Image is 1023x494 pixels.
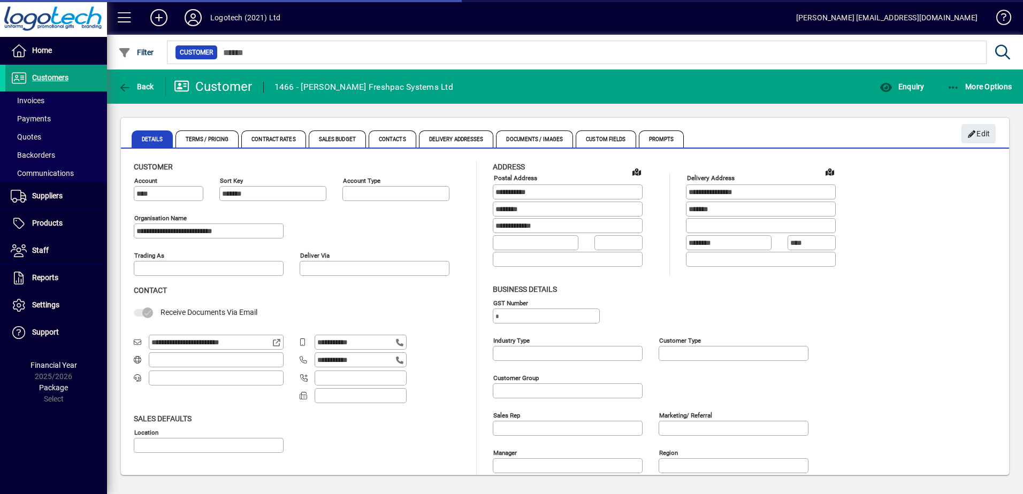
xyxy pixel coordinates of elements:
[967,125,990,143] span: Edit
[961,124,996,143] button: Edit
[161,308,257,317] span: Receive Documents Via Email
[134,214,187,222] mat-label: Organisation name
[32,73,68,82] span: Customers
[796,9,978,26] div: [PERSON_NAME] [EMAIL_ADDRESS][DOMAIN_NAME]
[493,336,530,344] mat-label: Industry type
[134,163,173,171] span: Customer
[821,163,838,180] a: View on map
[493,285,557,294] span: Business details
[5,146,107,164] a: Backorders
[5,128,107,146] a: Quotes
[32,300,59,309] span: Settings
[118,82,154,91] span: Back
[32,328,59,336] span: Support
[32,219,63,227] span: Products
[5,91,107,110] a: Invoices
[118,48,154,57] span: Filter
[11,151,55,159] span: Backorders
[32,191,63,200] span: Suppliers
[5,319,107,346] a: Support
[134,252,164,259] mat-label: Trading as
[496,130,573,148] span: Documents / Images
[300,252,330,259] mat-label: Deliver via
[116,77,157,96] button: Back
[134,428,158,436] mat-label: Location
[142,8,176,27] button: Add
[659,336,701,344] mat-label: Customer type
[988,2,1010,37] a: Knowledge Base
[210,9,280,26] div: Logotech (2021) Ltd
[274,79,453,96] div: 1466 - [PERSON_NAME] Freshpac Systems Ltd
[5,37,107,64] a: Home
[493,374,539,381] mat-label: Customer group
[134,414,192,423] span: Sales defaults
[30,361,77,369] span: Financial Year
[493,299,528,306] mat-label: GST Number
[944,77,1015,96] button: More Options
[5,183,107,210] a: Suppliers
[5,210,107,237] a: Products
[343,177,380,184] mat-label: Account Type
[116,43,157,62] button: Filter
[32,46,52,55] span: Home
[11,169,74,177] span: Communications
[174,78,253,95] div: Customer
[32,273,58,282] span: Reports
[493,411,520,419] mat-label: Sales rep
[659,411,712,419] mat-label: Marketing/ Referral
[39,383,68,392] span: Package
[5,292,107,319] a: Settings
[11,114,51,123] span: Payments
[5,265,107,291] a: Reports
[134,177,157,184] mat-label: Account
[419,130,494,148] span: Delivery Addresses
[576,130,636,148] span: Custom Fields
[659,449,678,456] mat-label: Region
[134,286,167,295] span: Contact
[176,8,210,27] button: Profile
[493,163,525,171] span: Address
[5,164,107,182] a: Communications
[628,163,645,180] a: View on map
[5,237,107,264] a: Staff
[180,47,213,58] span: Customer
[639,130,684,148] span: Prompts
[11,96,44,105] span: Invoices
[309,130,366,148] span: Sales Budget
[369,130,416,148] span: Contacts
[220,177,243,184] mat-label: Sort key
[132,130,173,148] span: Details
[175,130,239,148] span: Terms / Pricing
[947,82,1012,91] span: More Options
[11,133,41,141] span: Quotes
[5,110,107,128] a: Payments
[493,449,517,456] mat-label: Manager
[241,130,306,148] span: Contract Rates
[880,82,924,91] span: Enquiry
[877,77,927,96] button: Enquiry
[32,246,49,254] span: Staff
[107,77,166,96] app-page-header-button: Back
